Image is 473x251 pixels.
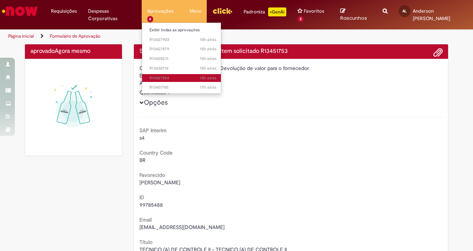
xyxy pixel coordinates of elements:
div: Quantidade 1 [139,89,443,96]
div: [PERSON_NAME] [139,79,443,89]
b: SAP Interim [139,127,167,134]
time: 27/08/2025 18:05:40 [200,56,216,61]
span: Despesas Corporativas [88,7,136,22]
time: 27/08/2025 18:07:40 [200,46,216,52]
h4: Solicitação de aprovação para Item solicitado R13451753 [139,48,443,55]
a: Aberto R13430714 : [142,64,224,73]
span: 15h atrás [200,56,216,61]
time: 27/08/2025 15:56:11 [200,85,216,90]
time: 27/08/2025 18:10:12 [200,37,216,42]
img: sucesso_1.gif [30,64,116,150]
a: Aberto R13427903 : [142,36,224,44]
span: Aprovações [147,7,174,15]
span: Rascunhos [340,15,367,22]
span: 15h atrás [200,46,216,52]
span: More [190,7,201,15]
b: Título [139,239,152,245]
ul: Trilhas de página [6,29,310,43]
a: Rascunhos [340,8,371,22]
span: 6 [147,16,154,22]
img: ServiceNow [1,4,39,19]
span: R13451785 [149,85,216,90]
span: R13430714 [149,66,216,72]
time: 27/08/2025 17:54:59 [200,66,216,71]
span: 17h atrás [200,85,216,90]
b: Email [139,216,152,223]
span: Favoritos [304,7,324,15]
span: [EMAIL_ADDRESS][DOMAIN_NAME] [139,224,225,231]
span: BR [139,157,145,163]
span: AL [402,9,407,13]
span: R13427903 [149,37,216,43]
p: +GenAi [268,7,286,16]
span: R13427854 [149,75,216,81]
a: Página inicial [8,33,34,39]
a: Formulário de Aprovação [50,33,100,39]
time: 28/08/2025 09:16:13 [55,47,90,55]
span: s4 [139,134,145,141]
label: Aberto por [139,79,165,87]
b: ID [139,194,144,201]
div: Padroniza [244,7,286,16]
span: 15h atrás [200,66,216,71]
a: Aberto R13428231 : [142,55,224,63]
span: R13428231 [149,56,216,62]
span: 15h atrás [200,75,216,81]
span: 15h atrás [200,37,216,42]
span: Requisições [51,7,77,15]
a: Aberto R13427854 : [142,74,224,82]
img: click_logo_yellow_360x200.png [212,5,232,16]
a: Aberto R13451785 : [142,83,224,92]
span: 2 [297,16,304,22]
div: EC [139,72,443,79]
span: R13427879 [149,46,216,52]
span: 99785488 [139,201,163,208]
h4: aprovado [30,48,116,55]
a: Aberto R13427879 : [142,45,224,53]
ul: Aprovações [142,22,221,94]
span: Anderson [PERSON_NAME] [413,8,450,22]
time: 27/08/2025 17:50:38 [200,75,216,81]
span: Agora mesmo [55,47,90,55]
b: Country Code [139,149,173,156]
a: Exibir todas as aprovações [142,26,224,34]
span: [PERSON_NAME] [139,179,180,186]
b: Favorecido [139,172,165,178]
div: Oferta destinada para Abatimento/Devolução de valor para o fornecedor. [139,64,443,72]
